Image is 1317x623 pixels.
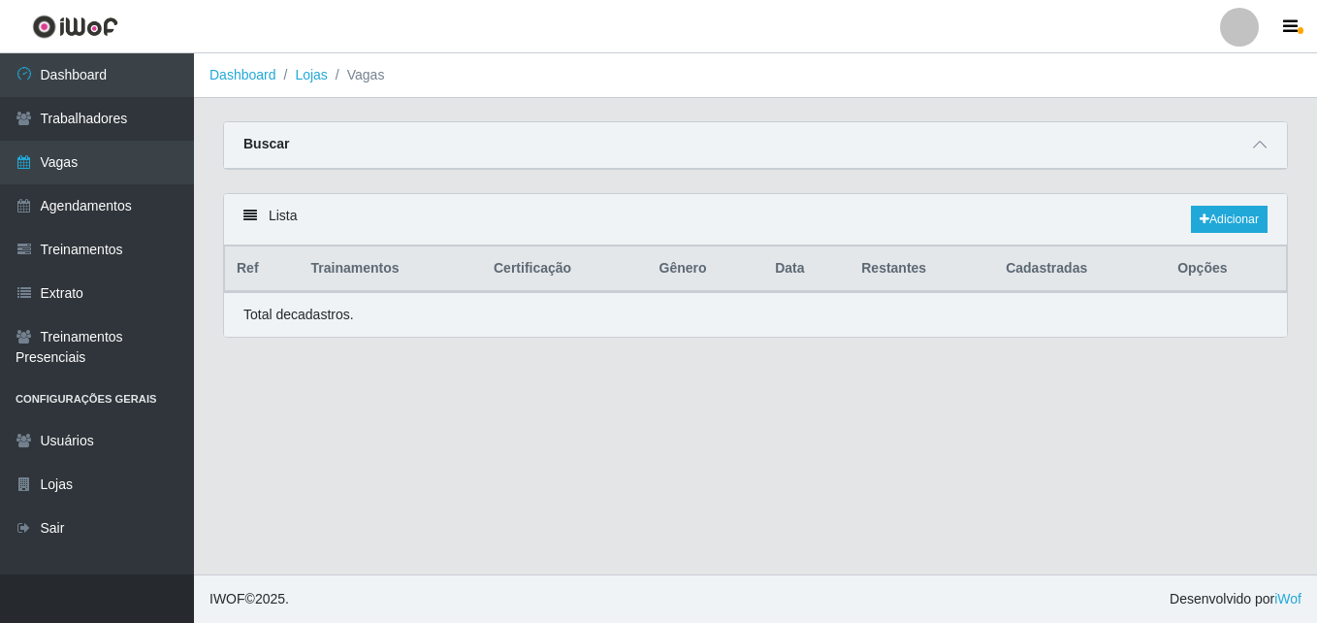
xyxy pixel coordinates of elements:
th: Trainamentos [300,246,482,292]
th: Restantes [850,246,994,292]
nav: breadcrumb [194,53,1317,98]
a: iWof [1274,591,1301,607]
th: Gênero [648,246,764,292]
p: Total de cadastros. [243,305,354,325]
span: © 2025 . [209,589,289,609]
img: CoreUI Logo [32,15,118,39]
th: Certificação [482,246,648,292]
a: Adicionar [1191,206,1268,233]
span: IWOF [209,591,245,607]
strong: Buscar [243,136,289,151]
li: Vagas [328,65,385,85]
th: Opções [1166,246,1286,292]
th: Data [763,246,850,292]
a: Lojas [295,67,327,82]
a: Dashboard [209,67,276,82]
div: Lista [224,194,1287,246]
th: Ref [225,246,300,292]
span: Desenvolvido por [1170,589,1301,609]
th: Cadastradas [994,246,1166,292]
